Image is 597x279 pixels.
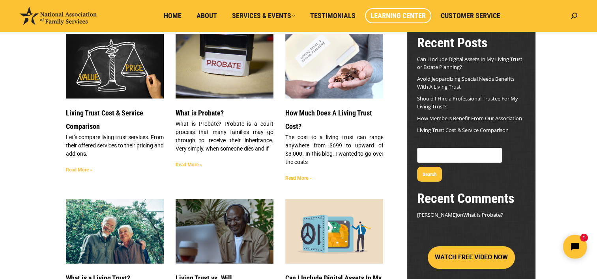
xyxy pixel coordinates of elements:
[463,211,503,218] a: What is Probate?
[65,33,164,99] img: Living Trust Service and Price Comparison Blog Image
[417,56,522,71] a: Can I Include Digital Assets In My Living Trust or Estate Planning?
[285,133,383,166] p: The cost to a living trust can range anywhere from $699 to upward of $3,000. In this blog, I want...
[310,11,356,20] span: Testimonials
[285,199,383,264] a: Secure Your DIgital Assets
[65,199,164,264] img: Header Image Happy Family. WHAT IS A LIVING TRUST?
[66,199,164,264] a: Header Image Happy Family. WHAT IS A LIVING TRUST?
[176,199,273,264] a: LIVING TRUST VS. WILL
[176,120,273,153] p: What is Probate? Probate is a court process that many families may go through to receive their in...
[417,190,526,207] h2: Recent Comments
[417,167,442,182] button: Search
[417,115,522,122] a: How Members Benefit From Our Association
[232,11,295,20] span: Services & Events
[20,7,97,25] img: National Association of Family Services
[176,109,224,117] a: What is Probate?
[365,8,431,23] a: Learning Center
[176,34,273,99] a: What is Probate?
[441,11,500,20] span: Customer Service
[66,109,143,130] a: Living Trust Cost & Service Comparison
[417,75,515,90] a: Avoid Jeopardizing Special Needs Benefits With A Living Trust
[158,8,187,23] a: Home
[417,95,518,110] a: Should I Hire a Professional Trustee For My Living Trust?
[417,211,526,219] footer: on
[428,246,515,269] button: WATCH FREE VIDEO NOW
[285,198,384,264] img: Secure Your DIgital Assets
[417,211,457,218] span: [PERSON_NAME]
[175,199,274,264] img: LIVING TRUST VS. WILL
[176,162,202,167] a: Read more about What is Probate?
[458,228,593,265] iframe: Tidio Chat
[285,29,384,104] img: Living Trust Cost
[66,34,164,99] a: Living Trust Service and Price Comparison Blog Image
[66,167,92,173] a: Read more about Living Trust Cost & Service Comparison
[66,133,164,158] p: Let’s compare living trust services. From their offered services to their pricing and add-ons.
[285,109,372,130] a: How Much Does A Living Trust Cost?
[285,34,383,99] a: Living Trust Cost
[435,8,506,23] a: Customer Service
[417,126,509,134] a: Living Trust Cost & Service Comparison
[428,254,515,261] a: WATCH FREE VIDEO NOW
[285,175,312,181] a: Read more about How Much Does A Living Trust Cost?
[417,34,526,51] h2: Recent Posts
[371,11,426,20] span: Learning Center
[305,8,361,23] a: Testimonials
[164,11,182,20] span: Home
[191,8,223,23] a: About
[197,11,217,20] span: About
[175,33,274,99] img: What is Probate?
